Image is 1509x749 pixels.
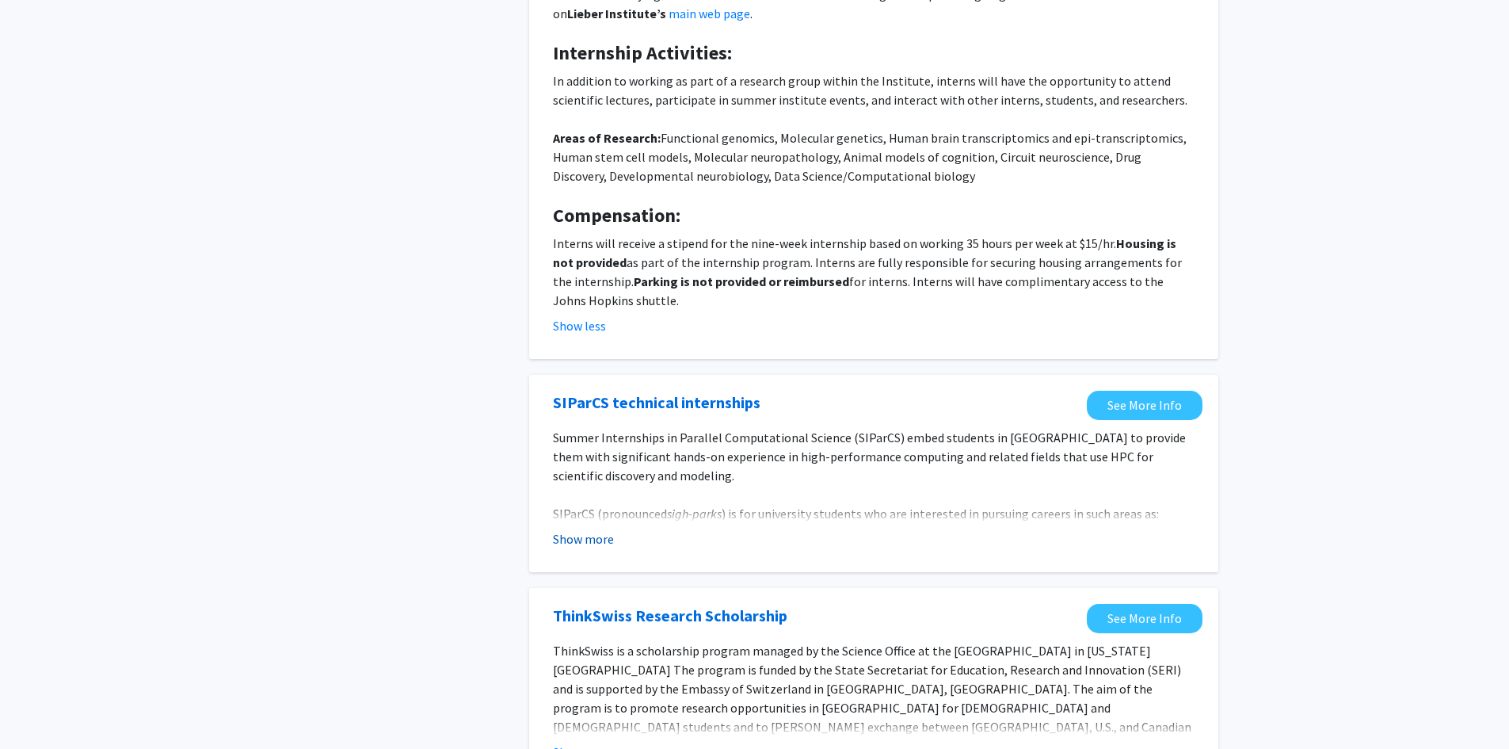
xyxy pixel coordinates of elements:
[553,428,1195,485] p: Summer Internships in Parallel Computational Science (SIParCS) embed students in [GEOGRAPHIC_DATA...
[1087,391,1202,420] a: Opens in a new tab
[667,506,722,522] em: sigh-parks
[553,254,1182,289] span: as part of the internship program. Interns are fully responsible for securing housing arrangement...
[553,130,661,146] strong: Areas of Research:
[669,6,750,21] a: main web page
[553,316,606,335] button: Show less
[12,678,67,737] iframe: Chat
[553,203,680,227] strong: Compensation:
[553,391,760,415] a: Opens in a new tab
[553,604,787,628] a: Opens in a new tab
[634,273,849,289] strong: Parking is not provided or reimbursed
[1087,604,1202,633] a: Opens in a new tab
[567,6,666,21] strong: Lieber Institute’s
[553,40,732,65] strong: Internship Activities:
[750,6,753,21] span: .
[553,235,1176,270] strong: Housing is not provided
[553,273,1164,308] span: for interns. Interns will have complimentary access to the Johns Hopkins shuttle.
[553,504,1195,523] p: SIParCS (pronounced ) is for university students who are interested in pursuing careers in such a...
[553,529,614,548] button: Show more
[553,128,1195,185] p: Functional genomics, Molecular genetics, Human brain transcriptomics and epi-transcriptomics, Hum...
[553,234,1195,310] p: Interns will receive a stipend for the nine-week internship based on working 35 hours per week at...
[553,71,1195,109] p: In addition to working as part of a research group within the Institute, interns will have the op...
